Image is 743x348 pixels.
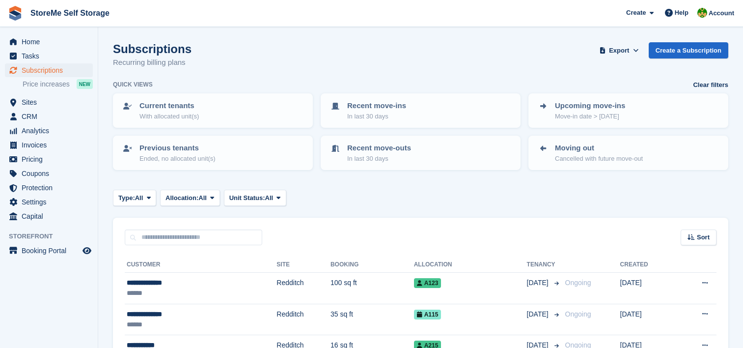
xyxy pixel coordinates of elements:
[22,124,81,138] span: Analytics
[527,278,550,288] span: [DATE]
[5,195,93,209] a: menu
[229,193,265,203] span: Unit Status:
[5,110,93,123] a: menu
[22,35,81,49] span: Home
[81,245,93,257] a: Preview store
[675,8,688,18] span: Help
[27,5,113,21] a: StoreMe Self Storage
[113,42,192,56] h1: Subscriptions
[114,94,312,127] a: Current tenants With allocated unit(s)
[22,138,81,152] span: Invoices
[224,190,286,206] button: Unit Status: All
[165,193,198,203] span: Allocation:
[22,49,81,63] span: Tasks
[5,49,93,63] a: menu
[113,57,192,68] p: Recurring billing plans
[118,193,135,203] span: Type:
[347,143,411,154] p: Recent move-outs
[139,143,216,154] p: Previous tenants
[649,42,728,58] a: Create a Subscription
[347,112,406,121] p: In last 30 days
[160,190,220,206] button: Allocation: All
[347,100,406,112] p: Recent move-ins
[5,181,93,195] a: menu
[22,244,81,258] span: Booking Portal
[22,152,81,166] span: Pricing
[5,124,93,138] a: menu
[77,79,93,89] div: NEW
[139,154,216,164] p: Ended, no allocated unit(s)
[555,143,643,154] p: Moving out
[265,193,274,203] span: All
[5,209,93,223] a: menu
[565,279,591,287] span: Ongoing
[114,137,312,169] a: Previous tenants Ended, no allocated unit(s)
[709,8,734,18] span: Account
[5,167,93,180] a: menu
[139,100,199,112] p: Current tenants
[693,80,728,90] a: Clear filters
[23,79,93,89] a: Price increases NEW
[529,94,727,127] a: Upcoming move-ins Move-in date > [DATE]
[22,95,81,109] span: Sites
[22,209,81,223] span: Capital
[555,100,625,112] p: Upcoming move-ins
[22,195,81,209] span: Settings
[22,167,81,180] span: Coupons
[330,257,414,273] th: Booking
[113,80,153,89] h6: Quick views
[322,137,520,169] a: Recent move-outs In last 30 days
[697,232,710,242] span: Sort
[5,35,93,49] a: menu
[22,181,81,195] span: Protection
[135,193,143,203] span: All
[113,190,156,206] button: Type: All
[276,304,330,335] td: Redditch
[5,152,93,166] a: menu
[414,310,441,319] span: A115
[5,138,93,152] a: menu
[620,257,676,273] th: Created
[565,310,591,318] span: Ongoing
[198,193,207,203] span: All
[414,278,441,288] span: A123
[23,80,70,89] span: Price increases
[276,273,330,304] td: Redditch
[276,257,330,273] th: Site
[9,232,98,241] span: Storefront
[598,42,641,58] button: Export
[22,110,81,123] span: CRM
[5,244,93,258] a: menu
[414,257,527,273] th: Allocation
[529,137,727,169] a: Moving out Cancelled with future move-out
[22,63,81,77] span: Subscriptions
[125,257,276,273] th: Customer
[322,94,520,127] a: Recent move-ins In last 30 days
[5,63,93,77] a: menu
[5,95,93,109] a: menu
[620,304,676,335] td: [DATE]
[609,46,629,56] span: Export
[626,8,646,18] span: Create
[330,304,414,335] td: 35 sq ft
[347,154,411,164] p: In last 30 days
[620,273,676,304] td: [DATE]
[697,8,707,18] img: StorMe
[8,6,23,21] img: stora-icon-8386f47178a22dfd0bd8f6a31ec36ba5ce8667c1dd55bd0f319d3a0aa187defe.svg
[527,257,561,273] th: Tenancy
[527,309,550,319] span: [DATE]
[330,273,414,304] td: 100 sq ft
[555,154,643,164] p: Cancelled with future move-out
[555,112,625,121] p: Move-in date > [DATE]
[139,112,199,121] p: With allocated unit(s)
